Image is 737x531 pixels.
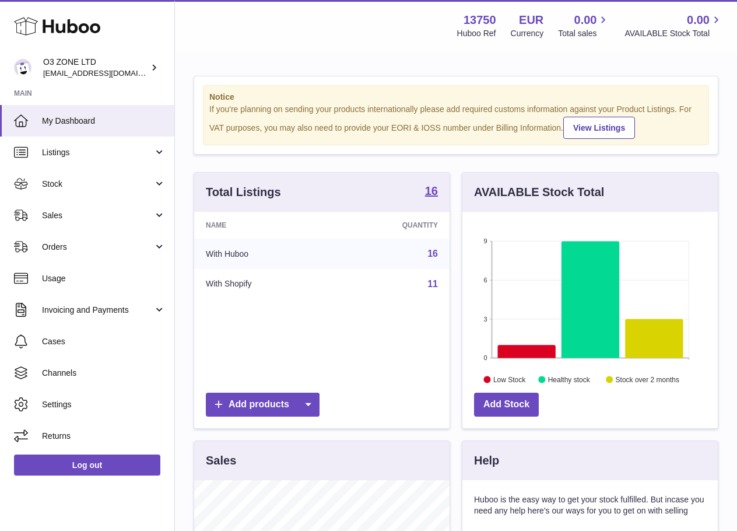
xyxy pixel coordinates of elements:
[464,12,496,28] strong: 13750
[42,305,153,316] span: Invoicing and Payments
[493,375,526,383] text: Low Stock
[558,28,610,39] span: Total sales
[483,354,487,361] text: 0
[42,116,166,127] span: My Dashboard
[474,393,539,417] a: Add Stock
[42,399,166,410] span: Settings
[474,494,706,516] p: Huboo is the easy way to get your stock fulfilled. But incase you need any help here's our ways f...
[14,455,160,476] a: Log out
[42,242,153,253] span: Orders
[194,239,332,269] td: With Huboo
[687,12,710,28] span: 0.00
[519,12,543,28] strong: EUR
[42,368,166,379] span: Channels
[206,393,320,417] a: Add products
[43,68,171,78] span: [EMAIL_ADDRESS][DOMAIN_NAME]
[427,249,438,258] a: 16
[209,92,703,103] strong: Notice
[209,104,703,139] div: If you're planning on sending your products internationally please add required customs informati...
[548,375,591,383] text: Healthy stock
[483,277,487,284] text: 6
[43,57,148,79] div: O3 ZONE LTD
[42,179,153,190] span: Stock
[42,147,153,158] span: Listings
[563,117,635,139] a: View Listings
[427,279,438,289] a: 11
[574,12,597,28] span: 0.00
[42,431,166,442] span: Returns
[194,212,332,239] th: Name
[14,59,31,76] img: internalAdmin-13750@internal.huboo.com
[616,375,679,383] text: Stock over 2 months
[425,185,438,199] a: 16
[511,28,544,39] div: Currency
[483,315,487,322] text: 3
[206,453,236,469] h3: Sales
[624,12,723,39] a: 0.00 AVAILABLE Stock Total
[42,336,166,347] span: Cases
[194,269,332,299] td: With Shopify
[624,28,723,39] span: AVAILABLE Stock Total
[42,273,166,284] span: Usage
[42,210,153,221] span: Sales
[474,453,499,469] h3: Help
[332,212,450,239] th: Quantity
[558,12,610,39] a: 0.00 Total sales
[425,185,438,197] strong: 16
[206,184,281,200] h3: Total Listings
[457,28,496,39] div: Huboo Ref
[483,237,487,244] text: 9
[474,184,604,200] h3: AVAILABLE Stock Total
